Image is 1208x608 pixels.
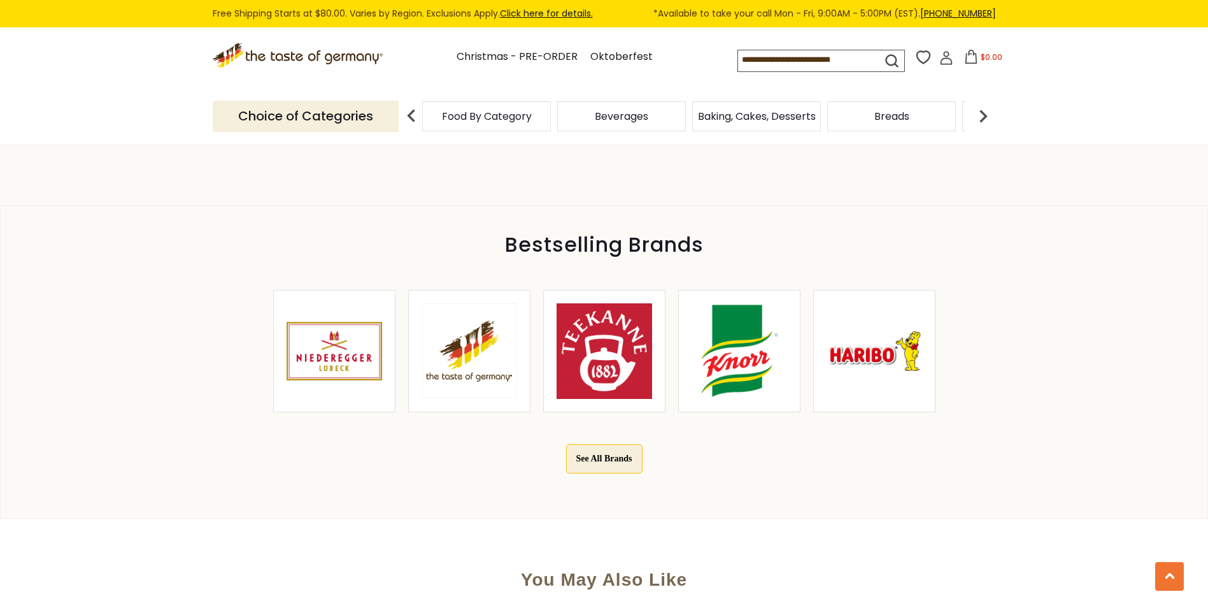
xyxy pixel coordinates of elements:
img: next arrow [970,103,996,129]
a: Food By Category [442,112,532,121]
a: Breads [874,112,909,121]
img: The Taste of Germany [422,303,517,398]
img: Teekanne [557,303,652,399]
a: Beverages [595,112,648,121]
a: Oktoberfest [590,48,653,66]
img: previous arrow [399,103,424,129]
div: Free Shipping Starts at $80.00. Varies by Region. Exclusions Apply. [213,6,996,21]
img: Niederegger [287,303,382,399]
span: $0.00 [981,52,1002,62]
div: You May Also Like [162,551,1047,603]
p: Choice of Categories [213,101,399,132]
a: Christmas - PRE-ORDER [457,48,578,66]
a: Baking, Cakes, Desserts [698,112,816,121]
img: Knorr [692,303,787,399]
a: [PHONE_NUMBER] [920,7,996,20]
img: Haribo [827,303,922,399]
span: *Available to take your call Mon - Fri, 9:00AM - 5:00PM (EST). [653,6,996,21]
button: See All Brands [566,444,643,473]
div: Bestselling Brands [1,238,1207,252]
button: $0.00 [956,50,1010,69]
a: Click here for details. [500,7,593,20]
